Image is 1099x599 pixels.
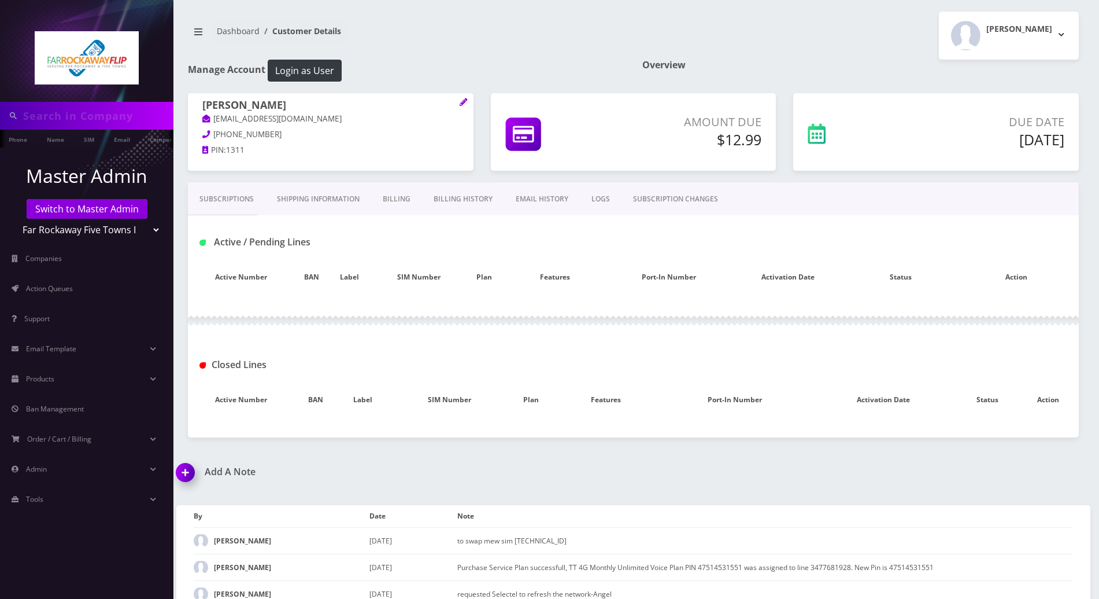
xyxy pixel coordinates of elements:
[954,260,1079,294] th: Action
[295,383,336,417] th: BAN
[957,383,1018,417] th: Status
[660,383,810,417] th: Port-In Number
[619,113,761,131] p: Amount Due
[501,260,608,294] th: Features
[336,383,389,417] th: Label
[202,113,342,125] a: [EMAIL_ADDRESS][DOMAIN_NAME]
[328,260,371,294] th: Label
[26,344,76,354] span: Email Template
[810,383,957,417] th: Activation Date
[27,434,91,444] span: Order / Cart / Billing
[188,19,625,52] nav: breadcrumb
[188,60,625,82] h1: Manage Account
[265,63,342,76] a: Login as User
[457,554,1073,580] td: Purchase Service Plan successfull, TT 4G Monthly Unlimited Voice Plan PIN 47514531551 was assigne...
[26,404,84,414] span: Ban Management
[188,383,295,417] th: Active Number
[580,182,621,216] a: LOGS
[26,494,43,504] span: Tools
[899,131,1064,148] h5: [DATE]
[27,199,147,219] a: Switch to Master Admin
[642,60,1079,71] h1: Overview
[939,12,1079,60] button: [PERSON_NAME]
[265,182,371,216] a: Shipping Information
[986,24,1052,34] h2: [PERSON_NAME]
[1018,383,1079,417] th: Action
[26,284,73,293] span: Action Queues
[41,130,70,148] a: Name
[504,182,580,216] a: EMAIL HISTORY
[188,182,265,216] a: Subscriptions
[3,130,33,148] a: Phone
[619,131,761,148] h5: $12.99
[24,314,50,324] span: Support
[369,505,457,527] th: Date
[194,505,369,527] th: By
[847,260,954,294] th: Status
[371,260,467,294] th: SIM Number
[621,182,730,216] a: SUBSCRIPTION CHANGES
[389,383,509,417] th: SIM Number
[608,260,729,294] th: Port-In Number
[214,563,271,572] strong: [PERSON_NAME]
[199,240,206,246] img: Active / Pending Lines
[457,505,1073,527] th: Note
[295,260,328,294] th: BAN
[26,374,54,384] span: Products
[199,237,477,248] h1: Active / Pending Lines
[226,145,245,155] span: 1311
[188,260,295,294] th: Active Number
[199,359,477,370] h1: Closed Lines
[422,182,504,216] a: Billing History
[217,25,260,36] a: Dashboard
[268,60,342,82] button: Login as User
[78,130,100,148] a: SIM
[202,99,459,113] h1: [PERSON_NAME]
[369,527,457,554] td: [DATE]
[553,383,660,417] th: Features
[371,182,422,216] a: Billing
[26,464,47,474] span: Admin
[729,260,847,294] th: Activation Date
[899,113,1064,131] p: Due Date
[202,145,226,156] a: PIN:
[35,31,139,84] img: Far Rockaway Five Towns Flip
[199,362,206,369] img: Closed Lines
[23,105,171,127] input: Search in Company
[144,130,183,148] a: Company
[214,536,271,546] strong: [PERSON_NAME]
[467,260,501,294] th: Plan
[214,589,271,599] strong: [PERSON_NAME]
[176,466,625,477] a: Add A Note
[509,383,553,417] th: Plan
[108,130,136,148] a: Email
[25,253,62,263] span: Companies
[369,554,457,580] td: [DATE]
[457,527,1073,554] td: to swap mew sim [TECHNICAL_ID]
[213,129,282,139] span: [PHONE_NUMBER]
[260,25,341,37] li: Customer Details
